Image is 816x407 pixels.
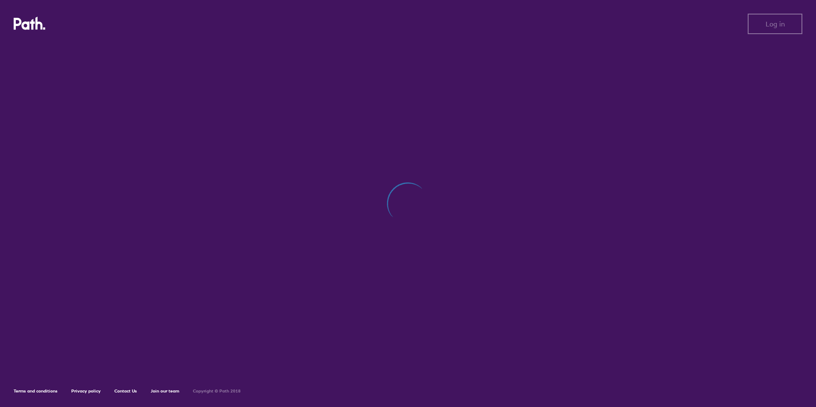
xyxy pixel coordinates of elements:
h6: Copyright © Path 2018 [193,389,241,394]
button: Log in [748,14,802,34]
a: Contact Us [114,388,137,394]
a: Privacy policy [71,388,101,394]
span: Log in [766,20,785,28]
a: Terms and conditions [14,388,58,394]
a: Join our team [151,388,179,394]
